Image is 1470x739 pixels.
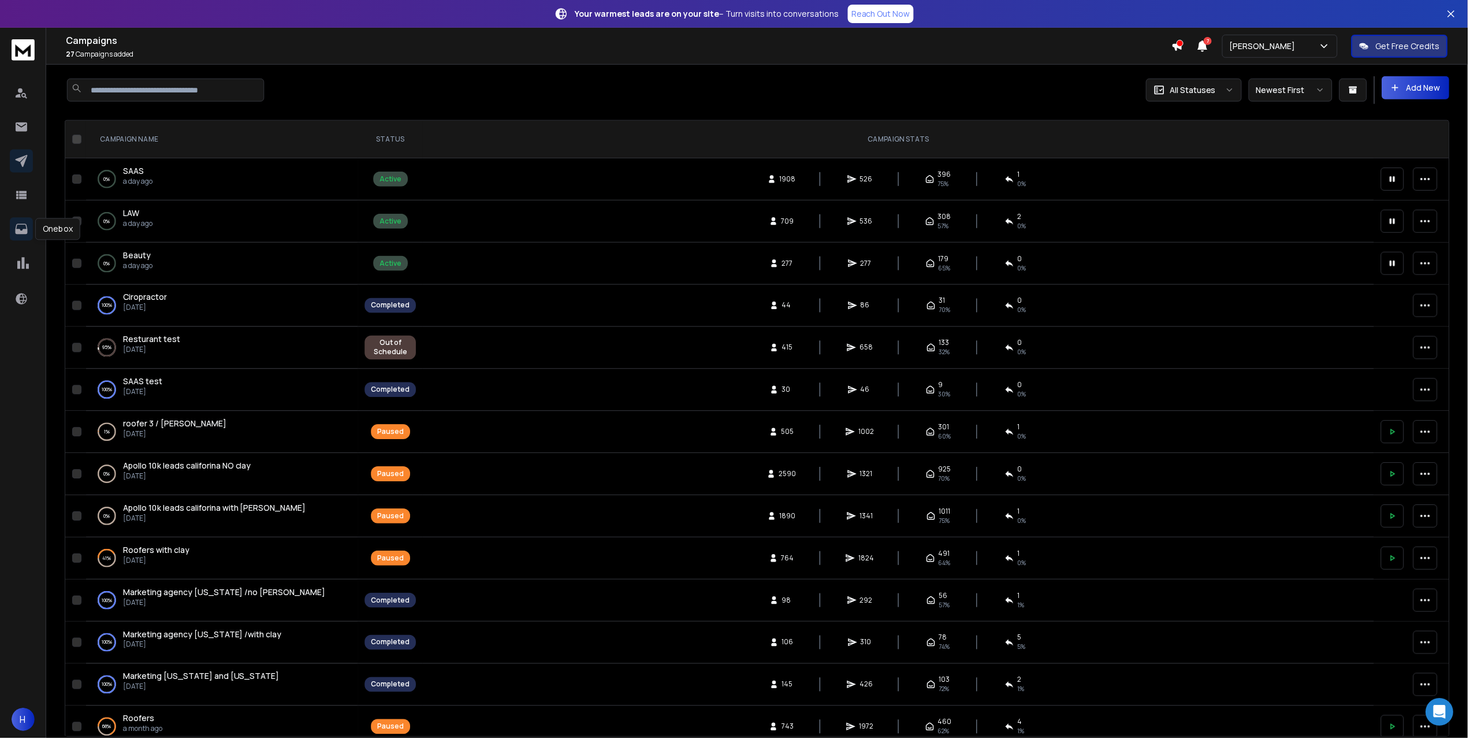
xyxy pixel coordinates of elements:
[86,285,358,327] td: 100%Ciropractor[DATE]
[861,217,874,226] span: 536
[123,545,189,556] a: Roofers with clay
[939,212,952,221] span: 308
[102,637,112,649] p: 100 %
[123,629,282,641] a: Marketing agency [US_STATE] /with clay
[940,263,952,273] span: 65 %
[103,722,111,733] p: 68 %
[123,388,162,397] p: [DATE]
[781,512,797,521] span: 1890
[1019,507,1021,517] span: 1
[1019,348,1028,357] span: 0 %
[86,454,358,496] td: 0%Apollo 10k leads califorina NO clay[DATE]
[1019,601,1026,610] span: 1 %
[371,596,410,606] div: Completed
[940,390,952,399] span: 30 %
[123,207,139,219] a: LAW
[1019,718,1024,727] span: 4
[371,681,410,690] div: Completed
[862,301,873,310] span: 86
[86,121,358,158] th: CAMPAIGN NAME
[123,250,151,261] a: Beauty
[123,165,144,177] a: SAAS
[1019,643,1027,652] span: 5 %
[940,634,948,643] span: 78
[940,549,951,559] span: 491
[102,595,112,607] p: 100 %
[853,8,911,20] p: Reach Out Now
[1231,40,1302,52] p: [PERSON_NAME]
[1205,37,1214,45] span: 7
[1019,685,1026,695] span: 1 %
[380,259,402,268] div: Active
[86,538,358,580] td: 41%Roofers with clay[DATE]
[123,514,306,523] p: [DATE]
[940,474,951,484] span: 70 %
[123,671,280,682] span: Marketing [US_STATE] and [US_STATE]
[1019,465,1024,474] span: 0
[783,385,795,395] span: 30
[859,428,875,437] span: 1002
[104,173,110,185] p: 0 %
[940,254,950,263] span: 179
[940,465,952,474] span: 925
[123,376,162,388] a: SAAS test
[102,300,112,311] p: 100 %
[123,461,251,472] a: Apollo 10k leads califorina NO clay
[783,596,795,606] span: 98
[86,580,358,622] td: 100%Marketing agency [US_STATE] /no [PERSON_NAME][DATE]
[783,638,795,648] span: 106
[371,301,410,310] div: Completed
[104,426,110,438] p: 1 %
[780,470,798,479] span: 2590
[940,507,952,517] span: 1011
[371,385,410,395] div: Completed
[123,177,152,186] p: a day ago
[378,470,404,479] div: Paused
[1019,432,1028,441] span: 0 %
[86,243,358,285] td: 0%Beautya day ago
[861,596,874,606] span: 292
[86,411,358,454] td: 1%roofer 3 / [PERSON_NAME][DATE]
[861,681,874,690] span: 426
[103,553,111,565] p: 41 %
[86,622,358,664] td: 100%Marketing agency [US_STATE] /with clay[DATE]
[1019,727,1026,737] span: 1 %
[123,250,151,261] span: Beauty
[1019,381,1024,390] span: 0
[123,472,251,481] p: [DATE]
[940,423,951,432] span: 301
[1019,212,1023,221] span: 2
[939,221,950,231] span: 57 %
[939,179,950,188] span: 75 %
[1019,306,1028,315] span: 0 %
[104,216,110,227] p: 0 %
[104,511,110,522] p: 0 %
[783,681,795,690] span: 145
[940,348,951,357] span: 32 %
[104,258,110,269] p: 0 %
[12,709,35,732] button: H
[940,601,951,610] span: 57 %
[86,158,358,200] td: 0%SAASa day ago
[939,170,952,179] span: 396
[859,554,875,563] span: 1824
[940,339,951,348] span: 133
[86,369,358,411] td: 100%SAAS test[DATE]
[1019,170,1021,179] span: 1
[378,554,404,563] div: Paused
[1019,592,1021,601] span: 1
[940,306,952,315] span: 70 %
[123,714,154,725] a: Roofers
[371,638,410,648] div: Completed
[12,39,35,61] img: logo
[123,683,280,692] p: [DATE]
[576,8,720,19] strong: Your warmest leads are on your site
[123,334,180,346] a: Resturant test
[1019,423,1021,432] span: 1
[358,121,423,158] th: STATUS
[35,218,80,240] div: Onebox
[781,174,797,184] span: 1908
